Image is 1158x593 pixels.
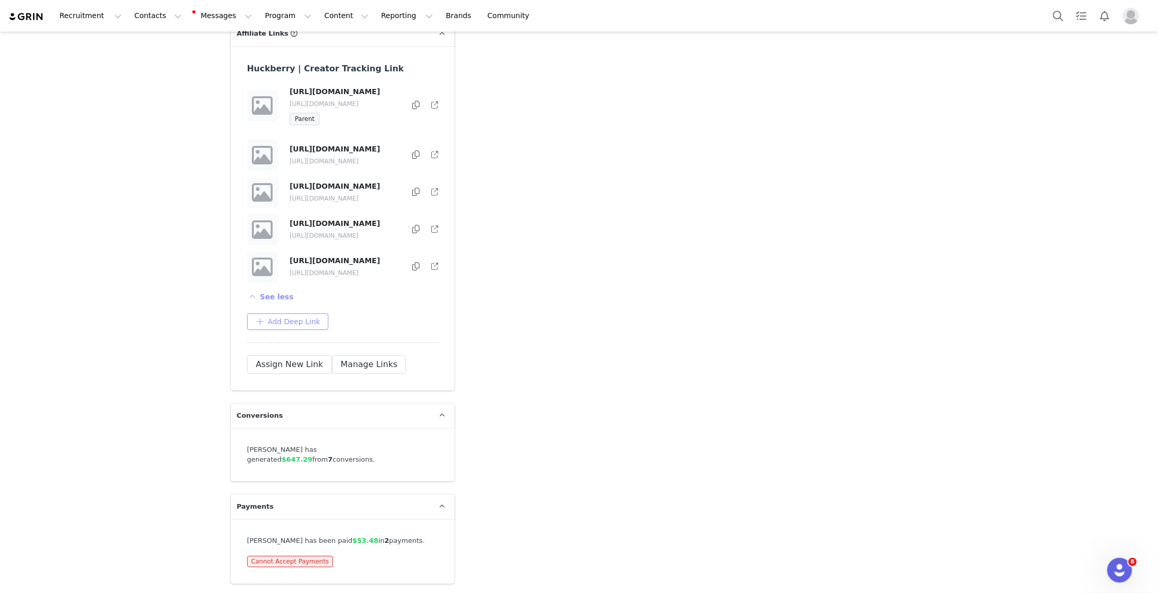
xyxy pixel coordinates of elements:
span: Payments [237,501,274,512]
button: Notifications [1093,4,1116,27]
h3: Huckberry | Creator Tracking Link [247,63,414,75]
span: 8 [1129,558,1137,566]
strong: 7 [328,455,333,463]
strong: 2 [384,537,389,544]
button: Content [318,4,374,27]
button: Recruitment [53,4,128,27]
p: [URL][DOMAIN_NAME] [290,157,401,166]
a: Community [482,4,540,27]
div: [PERSON_NAME] has been paid in payments. [247,536,438,546]
button: See less [247,288,294,305]
a: Tasks [1070,4,1093,27]
img: grin logo [8,12,44,22]
button: Add Deep Link [247,313,329,330]
button: Manage Links [332,355,407,374]
a: Brands [440,4,480,27]
button: Program [259,4,318,27]
button: Assign New Link [247,355,332,374]
h4: [URL][DOMAIN_NAME] [290,86,401,97]
span: Conversions [237,410,283,421]
button: Profile [1117,8,1150,24]
span: Parent [290,113,320,125]
button: Search [1047,4,1070,27]
button: Reporting [375,4,439,27]
h4: [URL][DOMAIN_NAME] [290,144,401,155]
span: $647.29 [282,455,312,463]
p: [URL][DOMAIN_NAME] [290,194,401,203]
button: Messages [188,4,258,27]
h4: [URL][DOMAIN_NAME] [290,255,401,266]
button: Contacts [128,4,188,27]
p: [URL][DOMAIN_NAME] [290,268,401,278]
body: Rich Text Area. Press ALT-0 for help. [8,8,425,20]
span: Cannot Accept Payments [247,556,333,567]
iframe: Intercom live chat [1107,558,1132,583]
h4: [URL][DOMAIN_NAME] [290,218,401,229]
span: Affiliate Links [237,28,289,39]
p: [URL][DOMAIN_NAME] [290,231,401,240]
img: placeholder-profile.jpg [1123,8,1139,24]
h4: [URL][DOMAIN_NAME] [290,181,401,192]
div: [PERSON_NAME] has generated from conversions. [247,445,438,465]
p: [URL][DOMAIN_NAME] [290,99,401,109]
span: $53.48 [352,537,378,544]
